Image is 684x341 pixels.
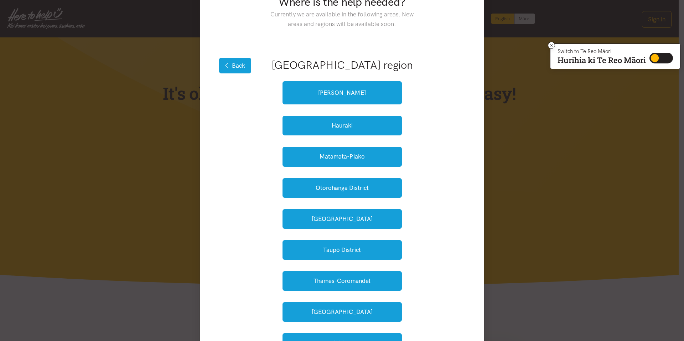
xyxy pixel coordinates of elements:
p: Hurihia ki Te Reo Māori [558,57,646,63]
p: Currently we are available in the following areas. New areas and regions will be available soon. [265,10,419,29]
a: [PERSON_NAME] [283,81,402,104]
p: Switch to Te Reo Māori [558,49,646,53]
button: Matamata-Piako [283,147,402,166]
button: Back [219,58,251,73]
button: [GEOGRAPHIC_DATA] [283,302,402,322]
button: Taupō District [283,240,402,260]
button: [GEOGRAPHIC_DATA] [283,209,402,229]
button: Hauraki [283,116,402,135]
button: Ōtorohanga District [283,178,402,198]
button: Thames-Coromandel [283,271,402,291]
h2: [GEOGRAPHIC_DATA] region [223,58,461,73]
